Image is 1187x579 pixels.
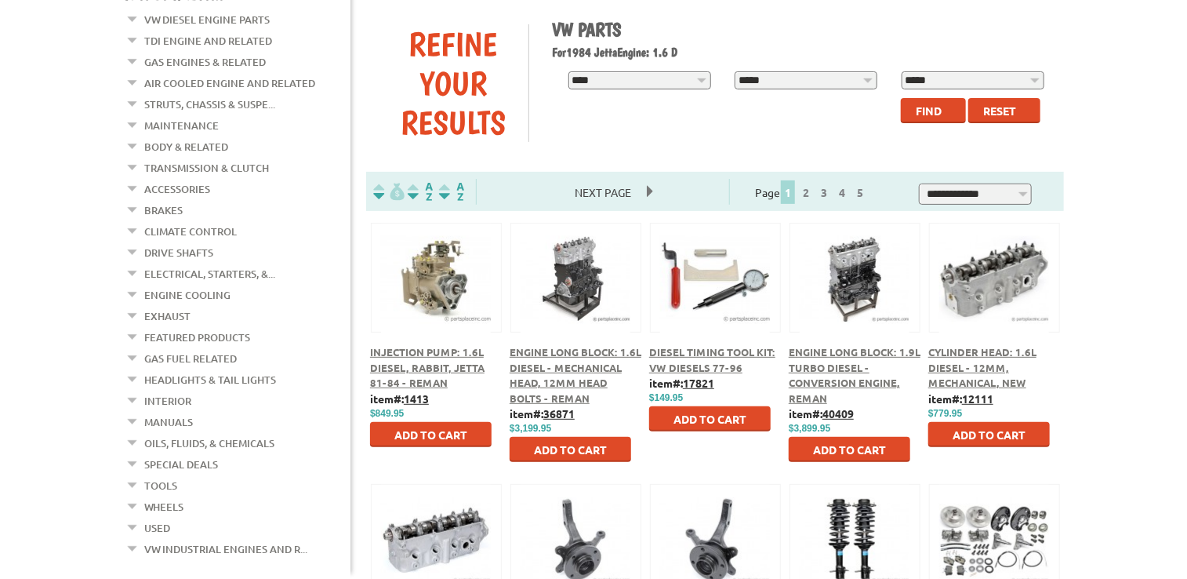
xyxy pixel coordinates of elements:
a: Used [144,518,170,538]
a: Interior [144,391,191,411]
a: Drive Shafts [144,242,213,263]
button: Find [901,98,966,123]
a: Air Cooled Engine and Related [144,73,315,93]
b: item#: [370,391,429,406]
a: Exhaust [144,306,191,326]
span: $149.95 [649,392,683,403]
u: 12111 [962,391,993,406]
button: Add to Cart [928,422,1050,447]
a: Transmission & Clutch [144,158,269,178]
b: item#: [928,391,993,406]
a: Diesel Timing Tool Kit: VW Diesels 77-96 [649,345,775,374]
a: Gas Engines & Related [144,52,266,72]
a: Brakes [144,200,183,220]
a: Climate Control [144,221,237,242]
a: Injection Pump: 1.6L Diesel, Rabbit, Jetta 81-84 - Reman [370,345,485,389]
a: 2 [799,185,813,199]
a: Wheels [144,497,183,517]
u: 1413 [404,391,429,406]
span: Add to Cart [813,442,886,457]
a: Featured Products [144,327,250,348]
a: Tools [144,475,177,496]
span: Find [916,104,942,118]
a: Accessories [144,179,210,199]
a: Oils, Fluids, & Chemicals [144,433,274,453]
a: Cylinder Head: 1.6L Diesel - 12mm, Mechanical, New [928,345,1036,389]
a: VW Industrial Engines and R... [144,539,307,559]
b: item#: [649,376,714,390]
a: Struts, Chassis & Suspe... [144,94,275,115]
span: Engine: 1.6 D [618,45,678,60]
h1: VW Parts [553,18,1053,41]
span: Add to Cart [394,428,467,442]
a: Engine Long Block: 1.6L Diesel - Mechanical Head, 12mm Head Bolts - Reman [510,345,641,405]
span: Add to Cart [534,442,607,457]
h2: 1984 Jetta [553,45,1053,60]
a: Headlights & Tail Lights [144,370,276,390]
a: 5 [853,185,867,199]
b: item#: [510,406,575,421]
span: $849.95 [370,408,404,419]
a: Engine Cooling [144,285,231,305]
button: Add to Cart [789,437,910,462]
span: Add to Cart [953,428,1025,442]
a: Special Deals [144,454,218,475]
a: 4 [835,185,849,199]
div: Refine Your Results [378,24,528,142]
a: TDI Engine and Related [144,31,272,51]
a: Gas Fuel Related [144,348,237,369]
span: $3,899.95 [789,423,830,434]
span: $3,199.95 [510,423,551,434]
a: Electrical, Starters, &... [144,264,275,284]
a: Manuals [144,412,193,432]
a: VW Diesel Engine Parts [144,9,270,30]
u: 17821 [683,376,714,390]
div: Page [729,179,894,205]
span: Next Page [559,180,647,204]
button: Reset [968,98,1040,123]
span: Add to Cart [673,412,746,426]
b: item#: [789,406,854,421]
span: $779.95 [928,408,962,419]
button: Add to Cart [370,422,492,447]
img: filterpricelow.svg [373,183,405,201]
img: Sort by Sales Rank [436,183,467,201]
a: 3 [817,185,831,199]
u: 36871 [543,406,575,421]
a: Next Page [559,185,647,199]
a: Body & Related [144,137,228,157]
span: Reset [983,104,1016,118]
a: Engine Long Block: 1.9L Turbo Diesel - Conversion Engine, Reman [789,345,920,405]
u: 40409 [822,406,854,421]
button: Add to Cart [649,406,771,432]
img: Sort by Headline [405,183,436,201]
span: 1 [781,180,795,204]
button: Add to Cart [510,437,631,462]
span: For [553,45,567,60]
a: Maintenance [144,115,219,136]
